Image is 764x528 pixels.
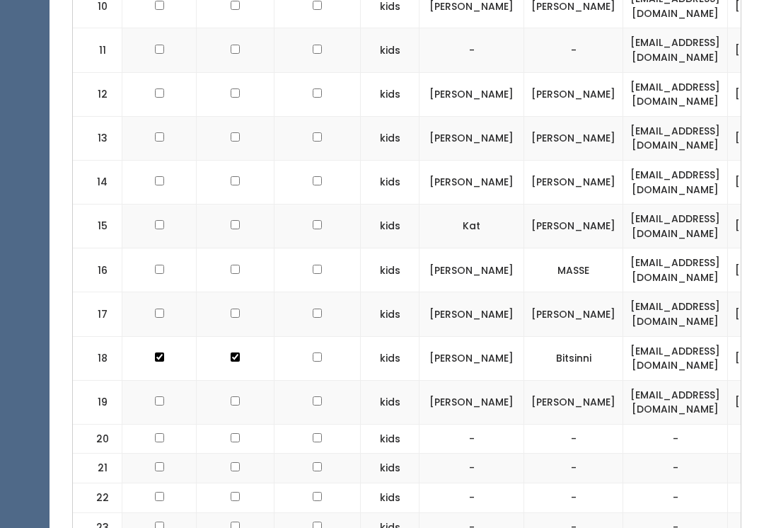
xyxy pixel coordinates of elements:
td: [PERSON_NAME] [524,116,623,160]
td: kids [361,292,419,336]
td: [PERSON_NAME] [419,116,524,160]
td: 11 [73,28,122,72]
td: kids [361,160,419,204]
td: [PERSON_NAME] [524,292,623,336]
td: kids [361,72,419,116]
td: - [419,28,524,72]
td: kids [361,336,419,380]
td: [EMAIL_ADDRESS][DOMAIN_NAME] [623,28,728,72]
td: kids [361,28,419,72]
td: kids [361,380,419,424]
td: 21 [73,454,122,483]
td: - [524,28,623,72]
td: kids [361,454,419,483]
td: - [419,483,524,513]
td: MASSE [524,248,623,292]
td: [PERSON_NAME] [419,380,524,424]
td: - [419,424,524,454]
td: kids [361,483,419,513]
td: [PERSON_NAME] [419,336,524,380]
td: - [524,483,623,513]
td: [EMAIL_ADDRESS][DOMAIN_NAME] [623,116,728,160]
td: [PERSON_NAME] [419,160,524,204]
td: [PERSON_NAME] [419,72,524,116]
td: [PERSON_NAME] [524,160,623,204]
td: [EMAIL_ADDRESS][DOMAIN_NAME] [623,72,728,116]
td: kids [361,424,419,454]
td: [EMAIL_ADDRESS][DOMAIN_NAME] [623,248,728,292]
td: [PERSON_NAME] [419,292,524,336]
td: 16 [73,248,122,292]
td: - [524,454,623,483]
td: 20 [73,424,122,454]
td: 15 [73,205,122,248]
td: - [623,454,728,483]
td: [PERSON_NAME] [524,72,623,116]
td: - [419,454,524,483]
td: kids [361,205,419,248]
td: 22 [73,483,122,513]
td: - [623,483,728,513]
td: 18 [73,336,122,380]
td: - [623,424,728,454]
td: [PERSON_NAME] [524,205,623,248]
td: 14 [73,160,122,204]
td: kids [361,116,419,160]
td: [PERSON_NAME] [419,248,524,292]
td: [EMAIL_ADDRESS][DOMAIN_NAME] [623,292,728,336]
td: Kat [419,205,524,248]
td: - [524,424,623,454]
td: [EMAIL_ADDRESS][DOMAIN_NAME] [623,336,728,380]
td: [EMAIL_ADDRESS][DOMAIN_NAME] [623,160,728,204]
td: 19 [73,380,122,424]
td: [EMAIL_ADDRESS][DOMAIN_NAME] [623,380,728,424]
td: 13 [73,116,122,160]
td: 12 [73,72,122,116]
td: [PERSON_NAME] [524,380,623,424]
td: [EMAIL_ADDRESS][DOMAIN_NAME] [623,205,728,248]
td: 17 [73,292,122,336]
td: kids [361,248,419,292]
td: Bitsinni [524,336,623,380]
